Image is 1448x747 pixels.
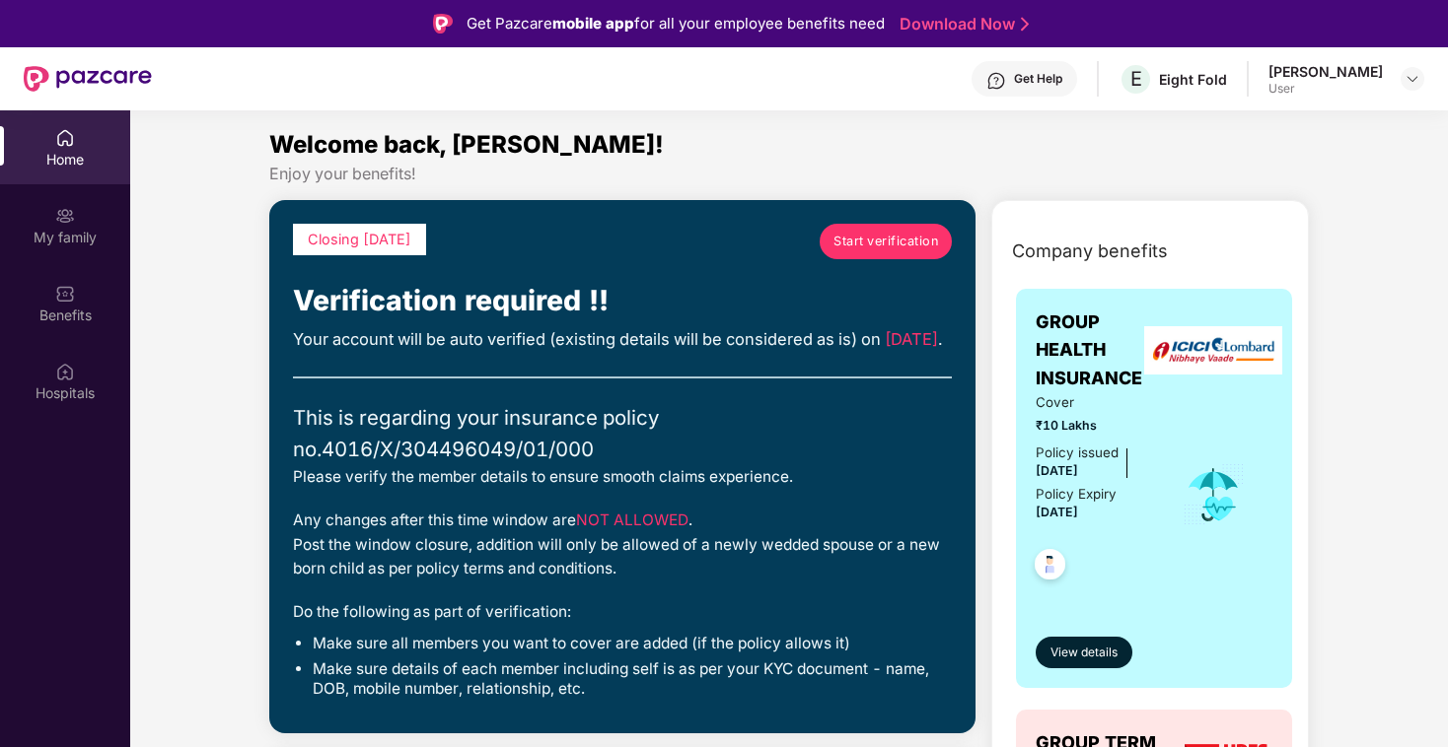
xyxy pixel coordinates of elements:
span: NOT ALLOWED [576,510,688,529]
span: Start verification [833,232,938,251]
img: insurerLogo [1144,326,1282,374]
span: Closing [DATE] [308,231,411,247]
img: svg+xml;base64,PHN2ZyB4bWxucz0iaHR0cDovL3d3dy53My5vcmcvMjAwMC9zdmciIHdpZHRoPSI0OC45NDMiIGhlaWdodD... [1026,543,1074,591]
img: svg+xml;base64,PHN2ZyBpZD0iSG9zcGl0YWxzIiB4bWxucz0iaHR0cDovL3d3dy53My5vcmcvMjAwMC9zdmciIHdpZHRoPS... [55,362,75,381]
a: Download Now [900,14,1023,34]
div: Policy Expiry [1036,484,1117,505]
span: [DATE] [885,329,938,349]
div: Enjoy your benefits! [269,164,1309,184]
img: svg+xml;base64,PHN2ZyBpZD0iRHJvcGRvd24tMzJ4MzIiIHhtbG5zPSJodHRwOi8vd3d3LnczLm9yZy8yMDAwL3N2ZyIgd2... [1405,71,1420,87]
img: Stroke [1021,14,1029,34]
div: Please verify the member details to ensure smooth claims experience. [293,465,952,489]
div: User [1268,81,1383,97]
div: Get Pazcare for all your employee benefits need [467,12,885,35]
div: This is regarding your insurance policy no. 4016/X/304496049/01/000 [293,402,952,465]
img: svg+xml;base64,PHN2ZyBpZD0iSGVscC0zMngzMiIgeG1sbnM9Imh0dHA6Ly93d3cudzMub3JnLzIwMDAvc3ZnIiB3aWR0aD... [986,71,1006,91]
strong: mobile app [552,14,634,33]
img: svg+xml;base64,PHN2ZyB3aWR0aD0iMjAiIGhlaWdodD0iMjAiIHZpZXdCb3g9IjAgMCAyMCAyMCIgZmlsbD0ibm9uZSIgeG... [55,206,75,226]
div: Policy issued [1036,442,1119,463]
li: Make sure details of each member including self is as per your KYC document - name, DOB, mobile n... [313,659,952,700]
img: Logo [433,14,453,34]
div: [PERSON_NAME] [1268,62,1383,81]
img: New Pazcare Logo [24,66,152,92]
span: GROUP HEALTH INSURANCE [1036,308,1154,392]
div: Do the following as part of verification: [293,600,952,624]
img: svg+xml;base64,PHN2ZyBpZD0iSG9tZSIgeG1sbnM9Imh0dHA6Ly93d3cudzMub3JnLzIwMDAvc3ZnIiB3aWR0aD0iMjAiIG... [55,128,75,148]
div: Eight Fold [1159,70,1227,89]
div: Verification required !! [293,279,952,323]
a: Start verification [820,224,952,259]
img: svg+xml;base64,PHN2ZyBpZD0iQmVuZWZpdHMiIHhtbG5zPSJodHRwOi8vd3d3LnczLm9yZy8yMDAwL3N2ZyIgd2lkdGg9Ij... [55,284,75,304]
span: [DATE] [1036,463,1078,478]
button: View details [1036,637,1132,668]
span: E [1130,67,1142,91]
span: Company benefits [1012,238,1168,265]
span: Cover [1036,392,1154,413]
li: Make sure all members you want to cover are added (if the policy allows it) [313,634,952,653]
span: ₹10 Lakhs [1036,416,1154,435]
div: Your account will be auto verified (existing details will be considered as is) on . [293,327,952,353]
div: Get Help [1014,71,1062,87]
div: Any changes after this time window are . Post the window closure, addition will only be allowed o... [293,509,952,580]
span: View details [1050,644,1118,662]
img: icon [1182,462,1246,527]
span: Welcome back, [PERSON_NAME]! [269,130,664,159]
span: [DATE] [1036,505,1078,519]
